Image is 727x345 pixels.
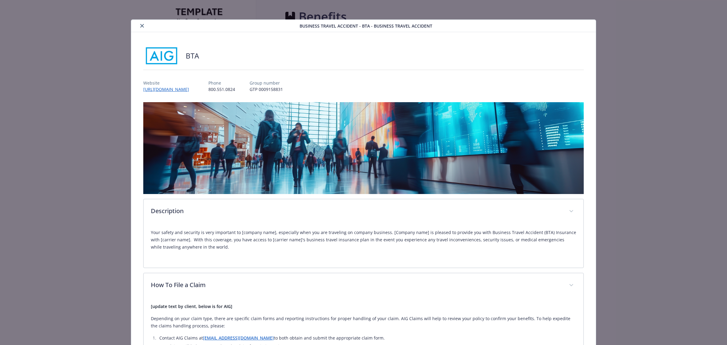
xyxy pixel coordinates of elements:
[151,229,576,251] p: Your safety and security is very important to [company name], especially when you are traveling o...
[143,47,180,65] img: AIG American General Life Insurance Company
[138,22,146,29] button: close
[208,80,235,86] p: Phone
[151,303,232,309] strong: [update text by client, below is for AIG]
[250,80,283,86] p: Group number
[186,51,199,61] h2: BTA
[158,334,576,342] li: Contact AIG Claims at to both obtain and submit the appropriate claim form.
[151,315,576,330] p: Depending on your claim type, there are specific claim forms and reporting instructions for prope...
[143,80,194,86] p: Website
[250,86,283,92] p: GTP 0009158831
[300,23,432,29] span: Business Travel Accident - BTA - Business Travel Accident
[151,280,562,290] p: How To File a Claim
[151,206,562,216] p: Description
[144,224,583,268] div: Description
[143,102,584,194] img: banner
[144,199,583,224] div: Description
[144,273,583,298] div: How To File a Claim
[203,335,274,341] a: [EMAIL_ADDRESS][DOMAIN_NAME]
[143,86,194,92] a: [URL][DOMAIN_NAME]
[208,86,235,92] p: 800.551.0824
